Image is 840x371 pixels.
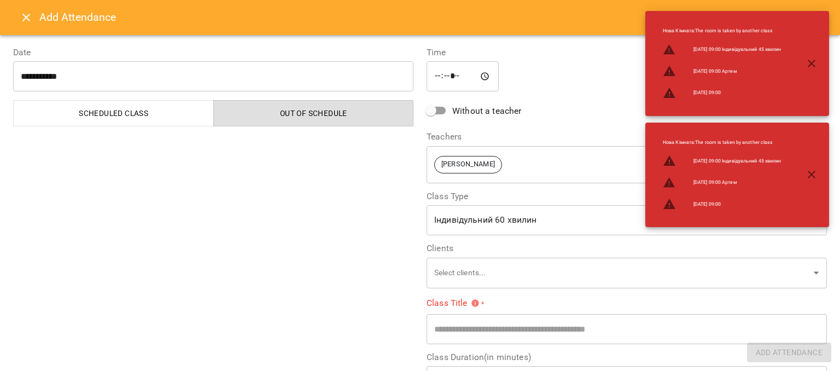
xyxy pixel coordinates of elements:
label: Clients [427,244,827,253]
span: Scheduled class [20,107,207,120]
li: Нова Кімната : The room is taken by another class [654,135,790,150]
svg: Please specify class title or select clients [471,299,480,308]
h6: Add Attendance [39,9,827,26]
label: Class Duration(in minutes) [427,353,827,362]
button: Scheduled class [13,100,214,126]
li: Нова Кімната : The room is taken by another class [654,23,790,39]
span: Out of Schedule [220,107,407,120]
li: [DATE] 09:00 Артем [654,60,790,82]
label: Teachers [427,132,827,141]
label: Time [427,48,827,57]
div: Індивідульний 60 хвилин [427,205,827,236]
label: Class Type [427,192,827,201]
li: [DATE] 09:00 [654,82,790,104]
button: Out of Schedule [213,100,414,126]
li: [DATE] 09:00 Індивідуальний 45 хвилин [654,150,790,172]
span: Class Title [427,299,480,308]
div: Select clients... [427,257,827,288]
li: [DATE] 09:00 [654,193,790,215]
li: [DATE] 09:00 Артем [654,172,790,194]
button: Close [13,4,39,31]
div: [PERSON_NAME] [427,146,827,183]
p: Select clients... [434,268,809,279]
label: Date [13,48,413,57]
span: [PERSON_NAME] [435,159,501,170]
span: Without a teacher [452,105,522,118]
li: [DATE] 09:00 Індивідуальний 45 хвилин [654,39,790,61]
